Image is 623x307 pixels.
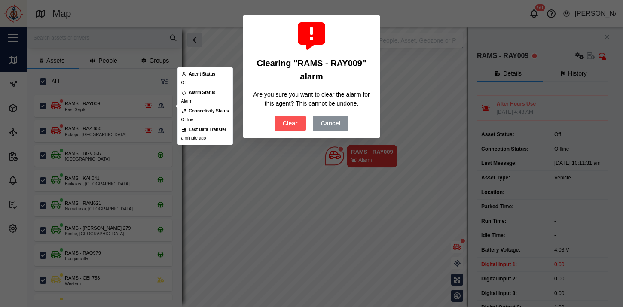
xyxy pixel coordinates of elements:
button: Cancel [313,116,349,131]
div: Last Data Transfer [189,126,226,133]
div: Off [181,79,187,86]
div: Are you sure you want to clear the alarm for this agent? This cannot be undone. [250,90,373,109]
span: Clear [283,116,298,131]
div: a minute ago [181,135,206,142]
div: Offline [181,116,194,123]
div: Connectivity Status [189,108,229,115]
span: Cancel [321,116,341,131]
div: Alarm [181,98,192,105]
div: Alarm Status [189,89,216,96]
div: Clearing "RAMS - RAY009" alarm [250,57,373,83]
button: Clear [275,116,306,131]
div: Agent Status [189,71,216,78]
